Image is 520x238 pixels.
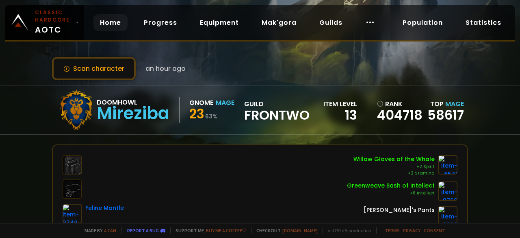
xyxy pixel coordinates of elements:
span: Mage [445,99,464,109]
span: Made by [80,227,116,234]
span: an hour ago [145,63,186,74]
a: Guilds [313,14,349,31]
div: +6 Intellect [347,190,435,197]
a: Privacy [403,227,420,234]
div: Mireziba [97,107,169,120]
a: Mak'gora [255,14,303,31]
span: v. d752d5 - production [323,227,371,234]
div: rank [377,99,422,109]
a: [DOMAIN_NAME] [282,227,318,234]
div: Feline Mantle [85,204,124,212]
div: Mage [216,98,234,108]
div: 13 [323,109,357,121]
div: Greenweave Sash of Intellect [347,181,435,190]
div: Doomhowl [97,97,169,107]
img: item-9766 [438,181,457,201]
a: Consent [424,227,445,234]
span: AOTC [35,9,72,36]
div: [PERSON_NAME]'s Pants [364,206,435,214]
img: item-6541 [438,155,457,175]
a: Terms [385,227,400,234]
button: Scan character [52,57,136,80]
small: 63 % [205,112,218,120]
a: Population [396,14,449,31]
a: Buy me a coffee [206,227,246,234]
a: Progress [137,14,184,31]
span: Frontwo [244,109,310,121]
a: Classic HardcoreAOTC [5,5,84,40]
span: 23 [189,105,204,123]
div: Gnome [189,98,213,108]
img: item-3748 [63,204,82,223]
a: 404718 [377,109,422,121]
div: Willow Gloves of the Whale [353,155,435,164]
a: Home [93,14,128,31]
div: +2 Spirit [353,164,435,170]
div: item level [323,99,357,109]
img: item-2238 [438,206,457,225]
span: Checkout [251,227,318,234]
a: Report a bug [127,227,159,234]
div: guild [244,99,310,121]
div: +2 Stamina [353,170,435,177]
a: Statistics [459,14,508,31]
a: a fan [104,227,116,234]
span: Support me, [170,227,246,234]
div: Top [427,99,464,109]
a: 58617 [427,106,464,124]
small: Classic Hardcore [35,9,72,24]
a: Equipment [193,14,245,31]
